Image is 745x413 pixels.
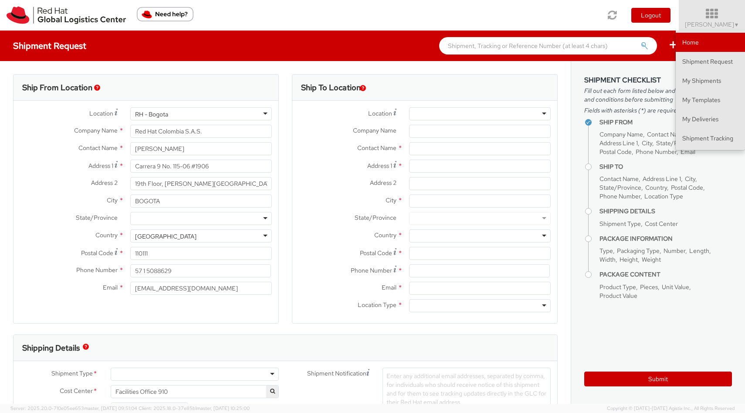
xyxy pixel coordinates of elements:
[95,231,118,239] span: Country
[370,179,396,187] span: Address 2
[7,7,126,24] img: rh-logistics-00dfa346123c4ec078e1.svg
[386,196,396,204] span: City
[367,162,392,170] span: Address 1
[617,247,660,255] span: Packaging Type
[599,247,613,255] span: Type
[599,119,732,126] h4: Ship From
[368,109,392,117] span: Location
[599,184,641,191] span: State/Province
[599,256,616,263] span: Width
[60,386,93,396] span: Cost Center
[76,214,118,222] span: State/Province
[664,247,685,255] span: Number
[91,179,118,187] span: Address 2
[360,249,392,257] span: Postal Code
[656,139,698,147] span: State/Province
[676,52,745,71] a: Shipment Request
[81,249,113,257] span: Postal Code
[676,71,745,90] a: My Shipments
[351,266,392,274] span: Phone Number
[51,369,93,379] span: Shipment Type
[645,184,667,191] span: Country
[584,76,732,84] h3: Shipment Checklist
[631,8,670,23] button: Logout
[599,283,636,291] span: Product Type
[115,388,274,396] span: Facilities Office 910
[13,41,86,51] h4: Shipment Request
[676,33,745,52] a: Home
[676,129,745,148] a: Shipment Tracking
[643,175,681,183] span: Address Line 1
[74,126,118,134] span: Company Name
[584,106,732,115] span: Fields with asterisks (*) are required
[599,220,641,228] span: Shipment Type
[584,86,732,104] span: Fill out each form listed below and agree to the terms and conditions before submitting
[734,21,739,28] span: ▼
[642,256,661,263] span: Weight
[439,37,657,55] input: Shipment, Tracking or Reference Number (at least 4 chars)
[307,369,366,378] span: Shipment Notification
[671,184,703,191] span: Postal Code
[662,283,689,291] span: Unit Value
[135,232,196,241] div: [GEOGRAPHIC_DATA]
[358,301,396,309] span: Location Type
[22,83,92,92] h3: Ship From Location
[76,266,118,274] span: Phone Number
[84,405,137,411] span: master, [DATE] 09:51:04
[196,405,250,411] span: master, [DATE] 10:25:00
[78,144,118,152] span: Contact Name
[676,109,745,129] a: My Deliveries
[22,344,80,352] h3: Shipping Details
[357,144,396,152] span: Contact Name
[644,192,683,200] span: Location Type
[599,175,639,183] span: Contact Name
[374,231,396,239] span: Country
[599,208,732,215] h4: Shipping Details
[599,148,632,156] span: Postal Code
[382,283,396,291] span: Email
[107,196,118,204] span: City
[10,405,137,411] span: Server: 2025.20.0-710e05ee653
[584,372,732,386] button: Submit
[645,220,678,228] span: Cost Center
[599,139,638,147] span: Address Line 1
[599,271,732,278] h4: Package Content
[355,214,396,222] span: State/Province
[599,192,640,200] span: Phone Number
[137,7,193,21] button: Need help?
[353,126,396,134] span: Company Name
[386,372,546,406] span: Enter any additional email addresses, separated by comma, for individuals who should receive noti...
[599,130,643,138] span: Company Name
[599,164,732,170] h4: Ship To
[135,110,168,119] div: RH - Bogota
[685,175,695,183] span: City
[607,405,735,412] span: Copyright © [DATE]-[DATE] Agistix Inc., All Rights Reserved
[636,148,677,156] span: Phone Number
[89,109,113,117] span: Location
[111,385,279,398] span: Facilities Office 910
[642,139,652,147] span: City
[103,283,118,291] span: Email
[139,405,250,411] span: Client: 2025.18.0-37e85b1
[640,283,658,291] span: Pieces
[620,256,638,263] span: Height
[599,236,732,242] h4: Package Information
[685,20,739,28] span: [PERSON_NAME]
[647,130,686,138] span: Contact Name
[689,247,709,255] span: Length
[599,292,637,300] span: Product Value
[676,90,745,109] a: My Templates
[681,148,695,156] span: Email
[301,83,361,92] h3: Ship To Location
[88,162,113,170] span: Address 1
